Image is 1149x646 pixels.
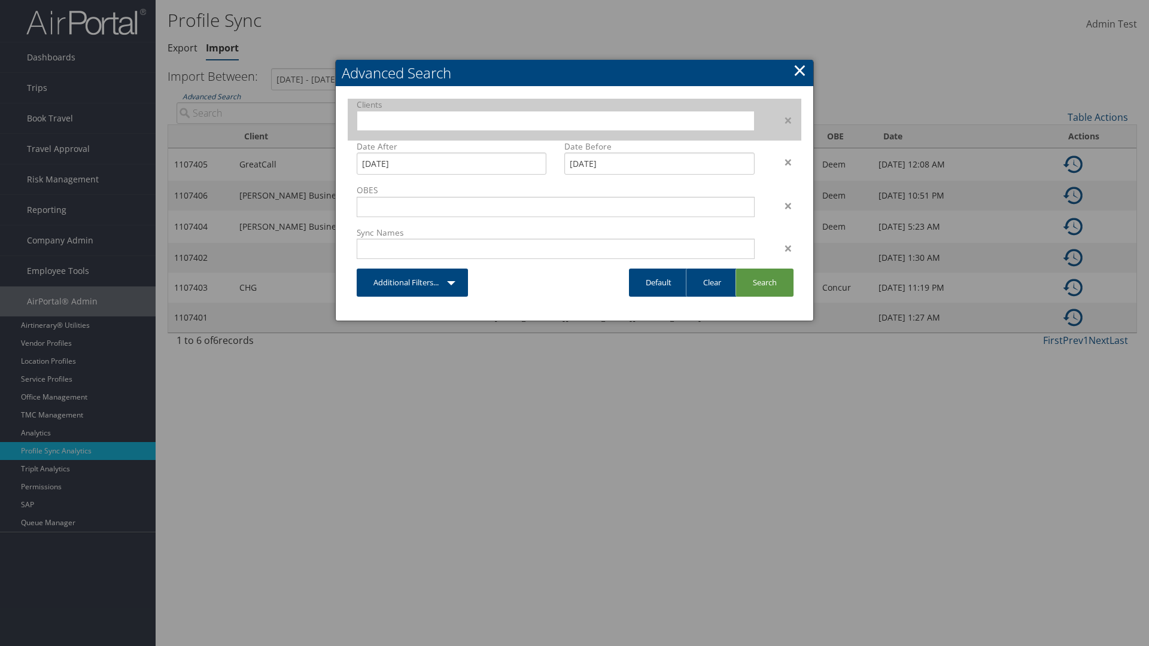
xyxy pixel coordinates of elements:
label: Date Before [564,141,754,153]
div: × [764,155,801,169]
div: × [764,241,801,255]
label: Date After [357,141,546,153]
h2: Advanced Search [336,60,813,86]
label: Sync Names [357,227,755,239]
div: × [764,113,801,127]
div: × [764,199,801,213]
a: Clear [686,269,738,297]
label: Clients [357,99,755,111]
a: Search [735,269,794,297]
a: Additional Filters... [357,269,468,297]
a: Close [793,58,807,82]
label: OBES [357,184,755,196]
a: Default [629,269,688,297]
